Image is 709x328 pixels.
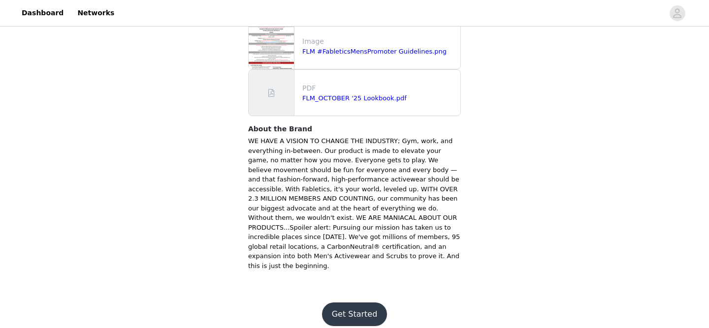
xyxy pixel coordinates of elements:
[16,2,69,24] a: Dashboard
[302,83,456,93] p: PDF
[302,48,447,55] a: FLM #FableticsMensPromoter Guidelines.png
[248,124,461,134] h4: About the Brand
[322,302,387,326] button: Get Started
[248,136,461,270] p: WE HAVE A VISION TO CHANGE THE INDUSTRY; Gym, work, and everything in-between. Our product is mad...
[302,94,407,102] a: FLM_OCTOBER '25 Lookbook.pdf
[249,23,294,69] img: file
[302,36,456,47] p: Image
[71,2,120,24] a: Networks
[673,5,682,21] div: avatar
